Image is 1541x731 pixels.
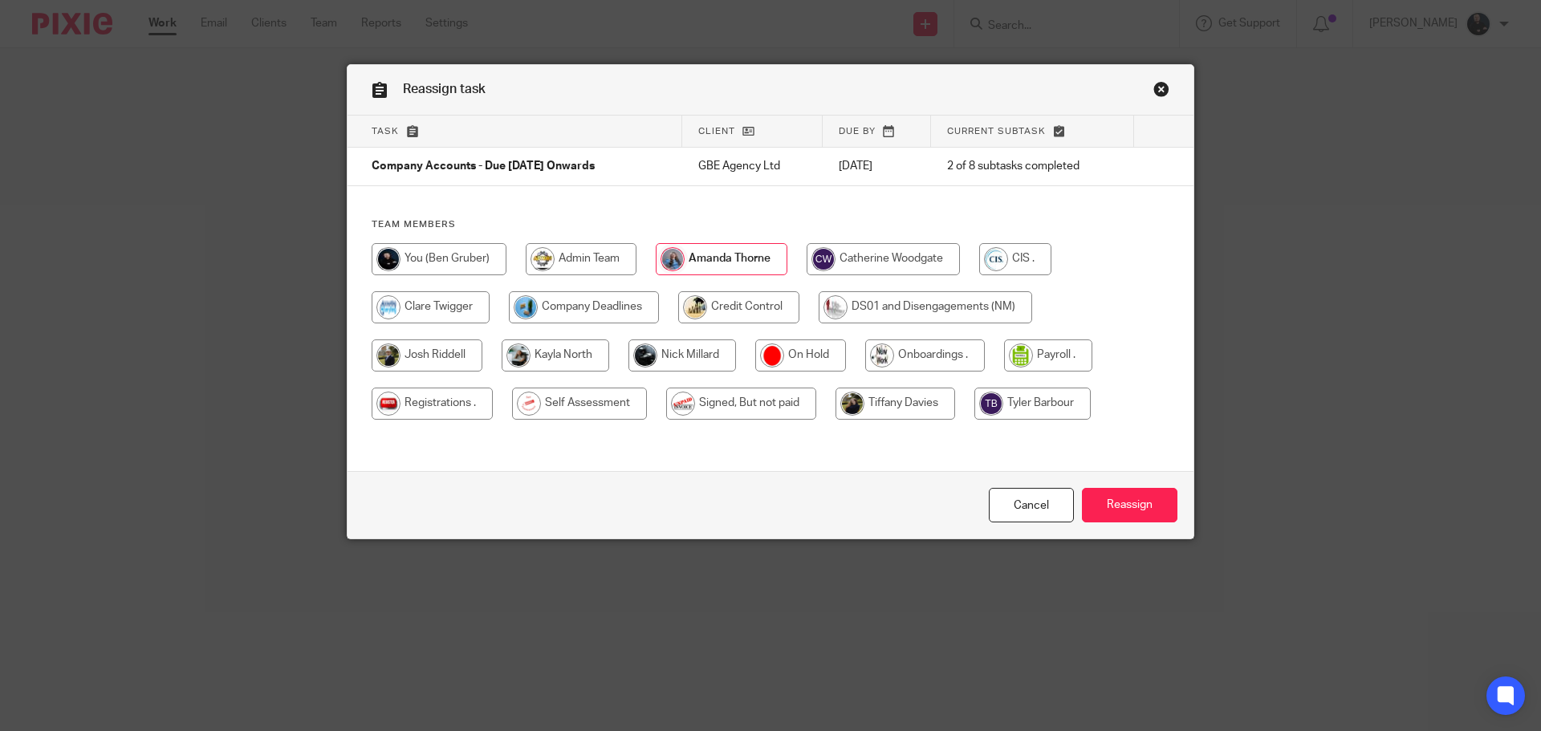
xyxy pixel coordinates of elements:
[1153,81,1169,103] a: Close this dialog window
[947,127,1046,136] span: Current subtask
[372,218,1169,231] h4: Team members
[839,158,916,174] p: [DATE]
[839,127,876,136] span: Due by
[372,161,595,173] span: Company Accounts - Due [DATE] Onwards
[698,158,807,174] p: GBE Agency Ltd
[1082,488,1177,522] input: Reassign
[403,83,486,95] span: Reassign task
[372,127,399,136] span: Task
[989,488,1074,522] a: Close this dialog window
[931,148,1134,186] td: 2 of 8 subtasks completed
[698,127,735,136] span: Client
